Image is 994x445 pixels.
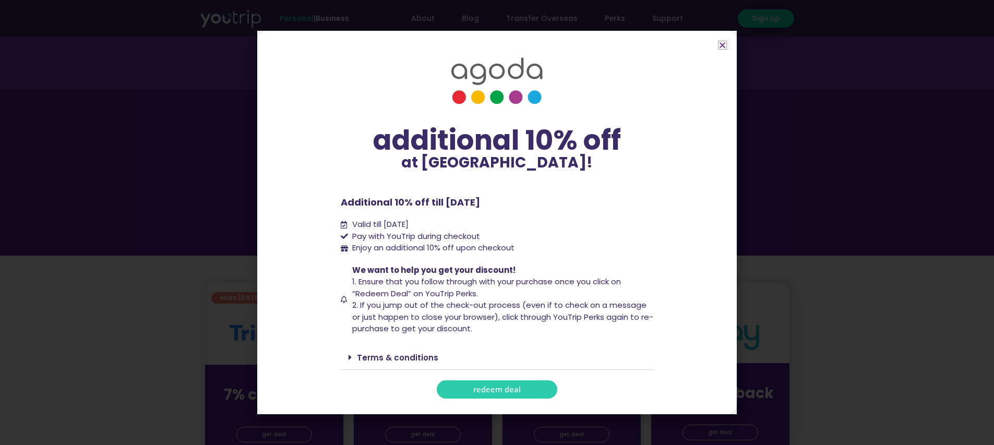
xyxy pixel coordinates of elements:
[357,352,438,363] a: Terms & conditions
[341,125,654,155] div: additional 10% off
[341,345,654,370] div: Terms & conditions
[341,195,654,209] p: Additional 10% off till [DATE]
[352,264,516,275] span: We want to help you get your discount!
[341,155,654,170] p: at [GEOGRAPHIC_DATA]!
[350,219,409,231] span: Valid till [DATE]
[437,380,557,399] a: redeem deal
[718,41,726,49] a: Close
[473,386,521,393] span: redeem deal
[352,276,621,299] span: 1. Ensure that you follow through with your purchase once you click on “Redeem Deal” on YouTrip P...
[352,242,514,253] span: Enjoy an additional 10% off upon checkout
[352,299,653,334] span: 2. If you jump out of the check-out process (even if to check on a message or just happen to clos...
[350,231,480,243] span: Pay with YouTrip during checkout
